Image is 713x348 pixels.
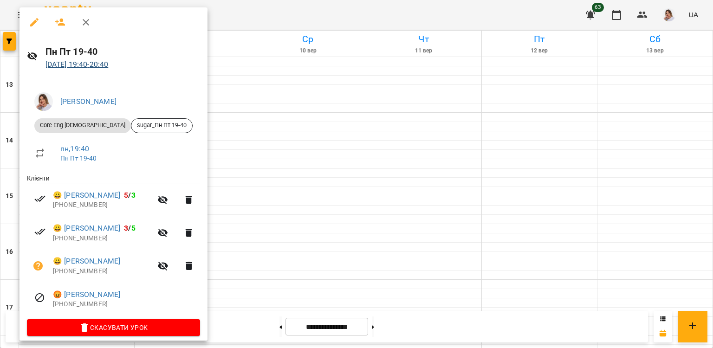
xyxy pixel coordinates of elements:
[60,155,97,162] a: Пн Пт 19-40
[34,322,193,333] span: Скасувати Урок
[34,292,45,303] svg: Візит скасовано
[34,226,45,237] svg: Візит сплачено
[34,92,53,111] img: d332a1c3318355be326c790ed3ba89f4.jpg
[27,174,200,319] ul: Клієнти
[53,234,152,243] p: [PHONE_NUMBER]
[53,267,152,276] p: [PHONE_NUMBER]
[131,224,136,232] span: 5
[34,121,131,129] span: Core Eng [DEMOGRAPHIC_DATA]
[131,121,192,129] span: sugar_Пн Пт 19-40
[124,191,128,200] span: 5
[53,289,120,300] a: 😡 [PERSON_NAME]
[60,97,117,106] a: [PERSON_NAME]
[60,144,89,153] a: пн , 19:40
[124,224,135,232] b: /
[27,255,49,277] button: Візит ще не сплачено. Додати оплату?
[131,191,136,200] span: 3
[53,200,152,210] p: [PHONE_NUMBER]
[45,45,200,59] h6: Пн Пт 19-40
[131,118,193,133] div: sugar_Пн Пт 19-40
[34,193,45,204] svg: Візит сплачено
[53,256,120,267] a: 😀 [PERSON_NAME]
[53,223,120,234] a: 😀 [PERSON_NAME]
[27,319,200,336] button: Скасувати Урок
[53,300,200,309] p: [PHONE_NUMBER]
[45,60,109,69] a: [DATE] 19:40-20:40
[124,224,128,232] span: 3
[124,191,135,200] b: /
[53,190,120,201] a: 😀 [PERSON_NAME]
